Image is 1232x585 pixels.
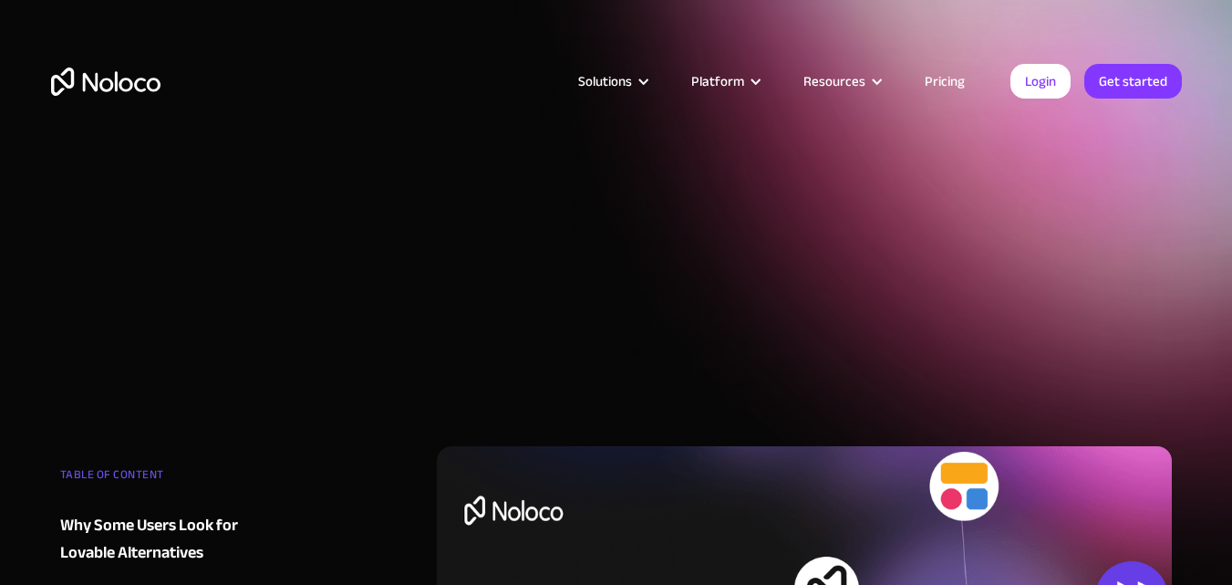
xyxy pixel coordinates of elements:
[1010,64,1071,99] a: Login
[60,461,281,497] div: TABLE OF CONTENT
[51,68,160,96] a: home
[60,512,281,567] a: Why Some Users Look for Lovable Alternatives
[1084,64,1182,99] a: Get started
[803,69,865,93] div: Resources
[781,69,902,93] div: Resources
[578,69,632,93] div: Solutions
[555,69,668,93] div: Solutions
[902,69,988,93] a: Pricing
[691,69,744,93] div: Platform
[668,69,781,93] div: Platform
